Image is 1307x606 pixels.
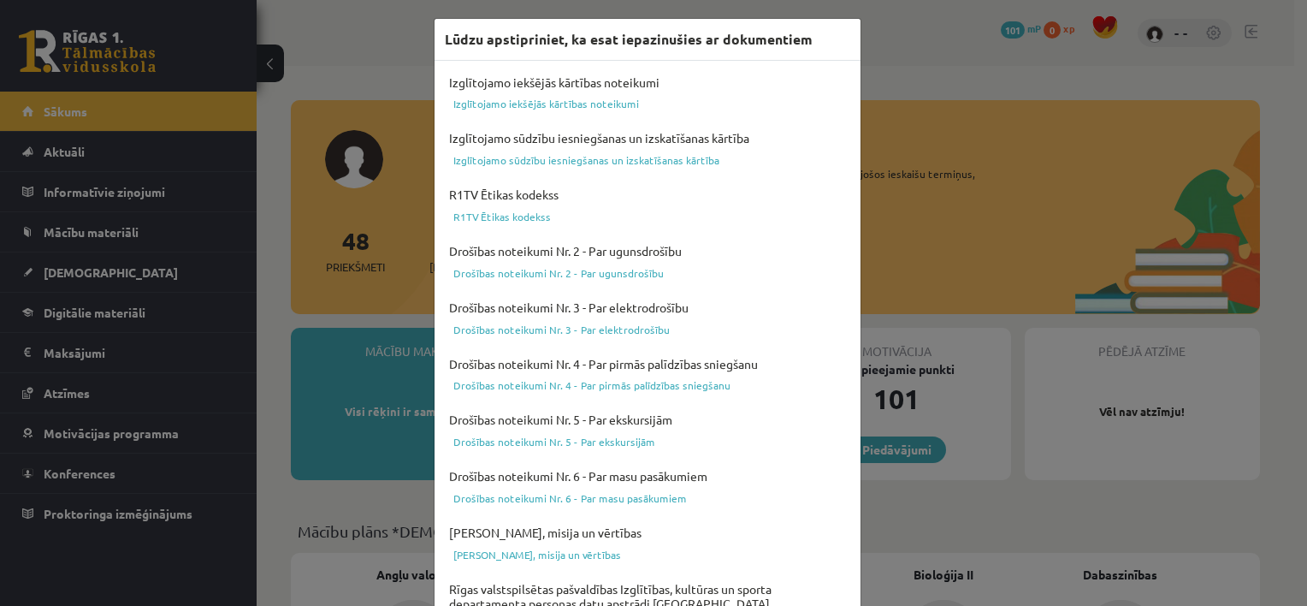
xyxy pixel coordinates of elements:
a: Izglītojamo sūdzību iesniegšanas un izskatīšanas kārtība [445,150,850,170]
h4: R1TV Ētikas kodekss [445,183,850,206]
h4: [PERSON_NAME], misija un vērtības [445,521,850,544]
h4: Izglītojamo iekšējās kārtības noteikumi [445,71,850,94]
a: [PERSON_NAME], misija un vērtības [445,544,850,565]
a: Drošības noteikumi Nr. 4 - Par pirmās palīdzības sniegšanu [445,375,850,395]
h4: Drošības noteikumi Nr. 3 - Par elektrodrošību [445,296,850,319]
h4: Drošības noteikumi Nr. 4 - Par pirmās palīdzības sniegšanu [445,353,850,376]
a: R1TV Ētikas kodekss [445,206,850,227]
h3: Lūdzu apstipriniet, ka esat iepazinušies ar dokumentiem [445,29,813,50]
a: Izglītojamo iekšējās kārtības noteikumi [445,93,850,114]
h4: Drošības noteikumi Nr. 5 - Par ekskursijām [445,408,850,431]
a: Drošības noteikumi Nr. 3 - Par elektrodrošību [445,319,850,340]
h4: Drošības noteikumi Nr. 2 - Par ugunsdrošību [445,240,850,263]
a: Drošības noteikumi Nr. 2 - Par ugunsdrošību [445,263,850,283]
h4: Izglītojamo sūdzību iesniegšanas un izskatīšanas kārtība [445,127,850,150]
a: Drošības noteikumi Nr. 6 - Par masu pasākumiem [445,488,850,508]
a: Drošības noteikumi Nr. 5 - Par ekskursijām [445,431,850,452]
h4: Drošības noteikumi Nr. 6 - Par masu pasākumiem [445,465,850,488]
